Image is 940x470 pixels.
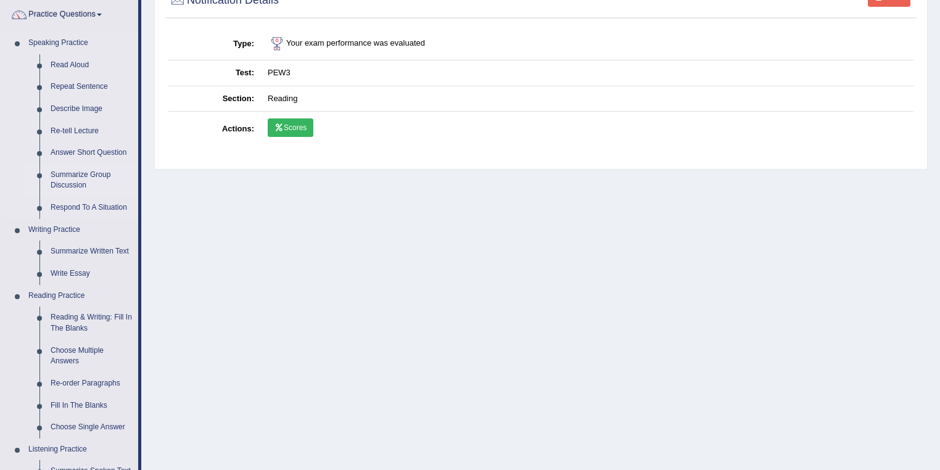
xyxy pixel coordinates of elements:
[45,373,138,395] a: Re-order Paragraphs
[23,219,138,241] a: Writing Practice
[45,76,138,98] a: Repeat Sentence
[45,54,138,76] a: Read Aloud
[23,32,138,54] a: Speaking Practice
[261,60,913,86] td: PEW3
[45,142,138,164] a: Answer Short Question
[268,118,313,137] a: Scores
[45,307,138,339] a: Reading & Writing: Fill In The Blanks
[45,416,138,439] a: Choose Single Answer
[23,439,138,461] a: Listening Practice
[261,28,913,60] td: Your exam performance was evaluated
[45,98,138,120] a: Describe Image
[261,86,913,112] td: Reading
[45,263,138,285] a: Write Essay
[23,285,138,307] a: Reading Practice
[168,60,261,86] th: Test
[45,241,138,263] a: Summarize Written Text
[45,164,138,197] a: Summarize Group Discussion
[45,340,138,373] a: Choose Multiple Answers
[45,197,138,219] a: Respond To A Situation
[168,28,261,60] th: Type
[45,395,138,417] a: Fill In The Blanks
[45,120,138,142] a: Re-tell Lecture
[168,86,261,112] th: Section
[168,112,261,147] th: Actions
